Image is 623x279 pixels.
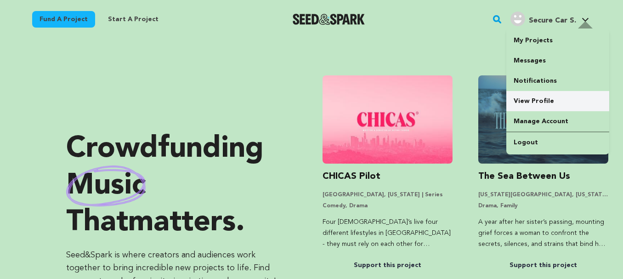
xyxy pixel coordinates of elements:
[323,191,453,199] p: [GEOGRAPHIC_DATA], [US_STATE] | Series
[506,30,609,51] a: My Projects
[323,217,453,250] p: Four [DEMOGRAPHIC_DATA]’s live four different lifestyles in [GEOGRAPHIC_DATA] - they must rely on...
[506,91,609,111] a: View Profile
[506,132,609,153] a: Logout
[32,11,95,28] a: Fund a project
[101,11,166,28] a: Start a project
[323,169,380,184] h3: CHICAS Pilot
[510,11,525,26] img: user.png
[323,75,453,164] img: CHICAS Pilot image
[509,10,591,26] a: Secure Car S.'s Profile
[323,257,453,273] a: Support this project
[506,71,609,91] a: Notifications
[478,202,608,210] p: Drama, Family
[509,10,591,29] span: Secure Car S.'s Profile
[66,131,284,241] p: Crowdfunding that .
[478,75,608,164] img: The Sea Between Us image
[293,14,365,25] a: Seed&Spark Homepage
[506,111,609,131] a: Manage Account
[506,51,609,71] a: Messages
[323,202,453,210] p: Comedy, Drama
[478,191,608,199] p: [US_STATE][GEOGRAPHIC_DATA], [US_STATE] | Film Short
[478,257,608,273] a: Support this project
[529,17,576,24] span: Secure Car S.
[478,169,570,184] h3: The Sea Between Us
[66,165,146,206] img: hand sketched image
[510,11,576,26] div: Secure Car S.'s Profile
[478,217,608,250] p: A year after her sister’s passing, mounting grief forces a woman to confront the secrets, silence...
[128,208,236,238] span: matters
[293,14,365,25] img: Seed&Spark Logo Dark Mode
